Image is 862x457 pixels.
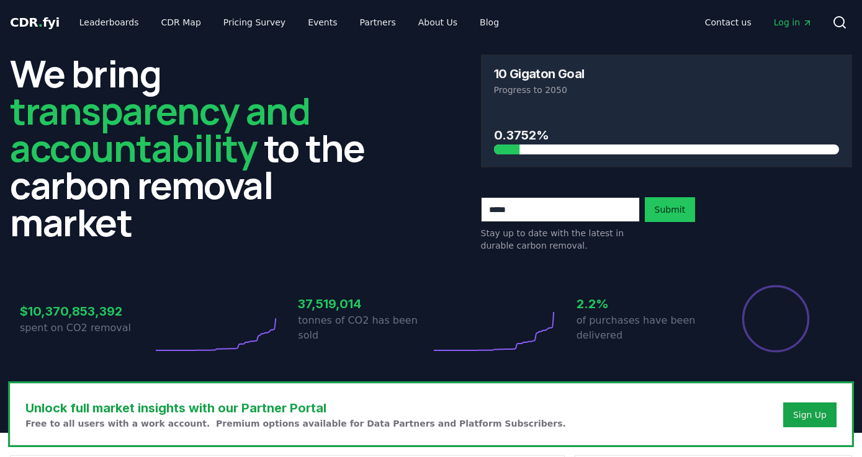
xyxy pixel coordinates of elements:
span: transparency and accountability [10,85,310,173]
a: Blog [470,11,509,33]
a: Sign Up [793,409,827,421]
button: Submit [645,197,696,222]
span: . [38,15,43,30]
a: Contact us [695,11,761,33]
h2: We bring to the carbon removal market [10,55,382,241]
h3: 10 Gigaton Goal [494,68,585,80]
a: CDR Map [151,11,211,33]
span: CDR fyi [10,15,60,30]
p: spent on CO2 removal [20,321,153,335]
nav: Main [695,11,822,33]
p: Free to all users with a work account. Premium options available for Data Partners and Platform S... [25,417,566,430]
span: Log in [774,16,812,29]
a: Pricing Survey [213,11,295,33]
p: Progress to 2050 [494,84,840,96]
h3: 37,519,014 [298,295,431,313]
h3: Unlock full market insights with our Partner Portal [25,399,566,417]
h3: 0.3752% [494,126,840,144]
div: Percentage of sales delivered [741,284,810,353]
p: of purchases have been delivered [577,313,709,343]
a: About Us [408,11,467,33]
nav: Main [70,11,509,33]
p: Stay up to date with the latest in durable carbon removal. [481,227,640,252]
a: Partners [350,11,406,33]
h3: 2.2% [577,295,709,313]
button: Sign Up [783,402,837,427]
a: Log in [764,11,822,33]
a: Leaderboards [70,11,149,33]
p: tonnes of CO2 has been sold [298,313,431,343]
a: CDR.fyi [10,14,60,31]
a: Events [298,11,347,33]
h3: $10,370,853,392 [20,302,153,321]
